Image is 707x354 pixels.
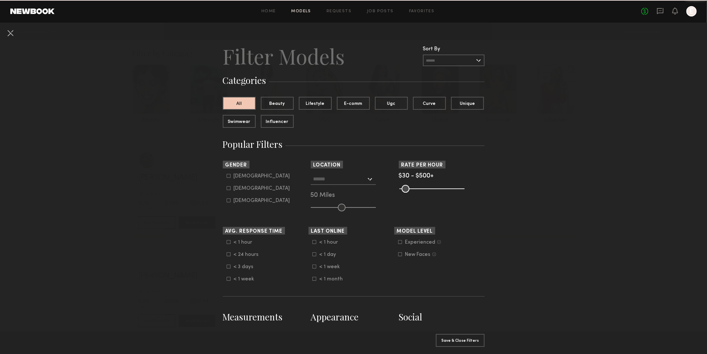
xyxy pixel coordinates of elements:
[397,229,433,234] span: Model Level
[299,97,332,110] button: Lifestyle
[234,174,290,178] div: [DEMOGRAPHIC_DATA]
[223,97,256,110] button: All
[261,97,294,110] button: Beauty
[225,229,282,234] span: Avg. Response Time
[319,277,345,281] div: < 1 month
[405,240,436,244] div: Experienced
[5,28,15,39] common-close-button: Cancel
[234,253,259,257] div: < 24 hours
[375,97,408,110] button: Ugc
[405,253,431,257] div: New Faces
[234,199,290,203] div: [DEMOGRAPHIC_DATA]
[313,163,340,168] span: Location
[327,9,351,14] a: Requests
[413,97,446,110] button: Curve
[311,311,397,323] h3: Appearance
[686,6,697,16] a: E
[225,163,247,168] span: Gender
[223,43,345,69] h2: Filter Models
[436,334,485,347] button: Save & Close Filters
[261,115,294,128] button: Influencer
[367,9,394,14] a: Job Posts
[399,173,434,179] span: $30 - $500+
[234,265,259,269] div: < 3 days
[319,240,345,244] div: < 1 hour
[223,115,256,128] button: Swimwear
[223,311,309,323] h3: Measurements
[311,193,397,198] div: 50 Miles
[311,229,345,234] span: Last Online
[319,253,345,257] div: < 1 day
[291,9,311,14] a: Models
[234,240,259,244] div: < 1 hour
[451,97,484,110] button: Unique
[319,265,345,269] div: < 1 week
[261,9,276,14] a: Home
[399,311,485,323] h3: Social
[5,28,15,38] button: Cancel
[223,138,485,150] h3: Popular Filters
[401,163,443,168] span: Rate per Hour
[234,187,290,190] div: [DEMOGRAPHIC_DATA]
[223,74,485,86] h3: Categories
[337,97,370,110] button: E-comm
[409,9,435,14] a: Favorites
[234,277,259,281] div: < 1 week
[423,46,485,52] div: Sort By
